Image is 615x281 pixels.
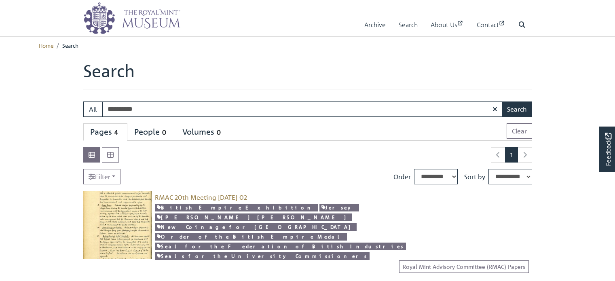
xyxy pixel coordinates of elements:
nav: pagination [488,147,532,163]
button: Search [502,101,532,117]
div: Pages [90,127,120,137]
button: Clear [507,123,532,139]
span: 0 [160,128,169,137]
a: Jersey [319,204,359,211]
h1: Search [83,61,532,89]
label: Sort by [464,172,485,182]
a: About Us [431,13,464,36]
a: Seal for the Federation of British Industries [155,243,406,250]
span: 0 [214,128,223,137]
a: Contact [477,13,505,36]
a: Seals for the University Commissioners [155,252,370,260]
li: Previous page [491,147,505,163]
img: logo_wide.png [83,2,180,34]
span: 4 [112,128,120,137]
a: [PERSON_NAME] [PERSON_NAME] [155,213,352,221]
button: All [83,101,103,117]
input: Enter one or more search terms... [102,101,503,117]
a: Royal Mint Advisory Committee (RMAC) Papers [399,260,529,273]
img: RMAC 20th Meeting 29 October 1923-02 [83,191,152,259]
a: Home [39,42,53,49]
a: Order of the British Empire Medal [155,233,347,241]
a: Archive [364,13,386,36]
label: Order [393,172,411,182]
div: People [134,127,169,137]
span: Goto page 1 [505,147,518,163]
div: Volumes [182,127,223,137]
span: Feedback [603,133,613,166]
a: British Empire Exhibition [155,204,318,211]
a: Filter [83,169,120,184]
a: RMAC 20th Meeting [DATE]-02 [155,193,247,201]
a: New Coinage for [GEOGRAPHIC_DATA] [155,223,357,231]
span: Search [62,42,78,49]
a: Search [399,13,418,36]
a: Would you like to provide feedback? [599,127,615,172]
